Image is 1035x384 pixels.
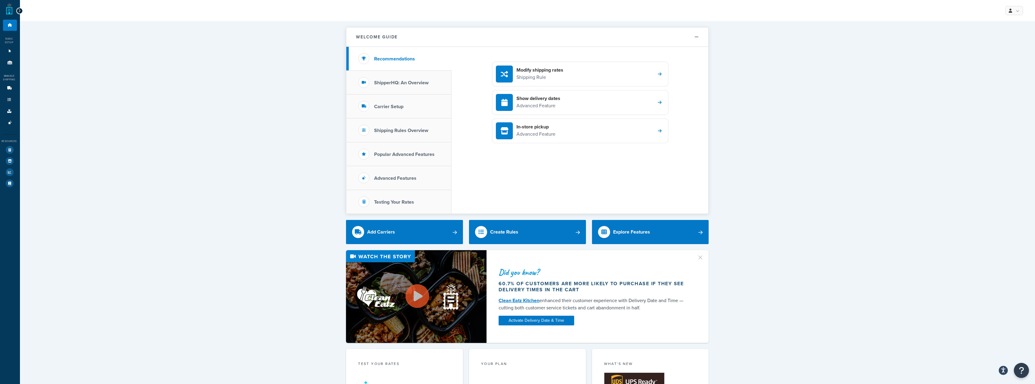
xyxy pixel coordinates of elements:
h3: Testing Your Rates [374,199,414,205]
li: Dashboard [3,20,17,31]
h2: Welcome Guide [356,35,398,39]
p: Advanced Feature [516,130,555,138]
h3: Recommendations [374,56,415,62]
h3: Advanced Features [374,176,416,181]
li: Origins [3,57,17,68]
a: Add Carriers [346,220,463,244]
div: Test your rates [358,361,451,368]
li: Help Docs [3,178,17,189]
li: Websites [3,46,17,57]
div: Create Rules [490,228,518,236]
h3: Carrier Setup [374,104,403,109]
li: Marketplace [3,156,17,166]
li: Analytics [3,167,17,178]
div: 60.7% of customers are more likely to purchase if they see delivery times in the cart [499,281,690,293]
div: Your Plan [481,361,574,368]
a: Explore Features [592,220,709,244]
div: Add Carriers [367,228,395,236]
a: Clean Eatz Kitchen [499,297,539,304]
h4: In-store pickup [516,124,555,130]
button: Open Resource Center [1014,363,1029,378]
a: Create Rules [469,220,586,244]
li: Carriers [3,83,17,94]
img: Video thumbnail [346,250,487,343]
li: Shipping Rules [3,94,17,105]
div: What's New [604,361,697,368]
h4: Modify shipping rates [516,67,563,73]
div: Explore Features [613,228,650,236]
h3: Popular Advanced Features [374,152,435,157]
a: Activate Delivery Date & Time [499,316,574,325]
li: Test Your Rates [3,144,17,155]
div: Did you know? [499,268,690,276]
p: Shipping Rule [516,73,563,81]
button: Welcome Guide [346,27,708,47]
h4: Show delivery dates [516,95,560,102]
h3: ShipperHQ: An Overview [374,80,429,86]
li: Boxes [3,106,17,117]
h3: Shipping Rules Overview [374,128,428,133]
div: enhanced their customer experience with Delivery Date and Time — cutting both customer service ti... [499,297,690,311]
p: Advanced Feature [516,102,560,110]
li: Advanced Features [3,117,17,128]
